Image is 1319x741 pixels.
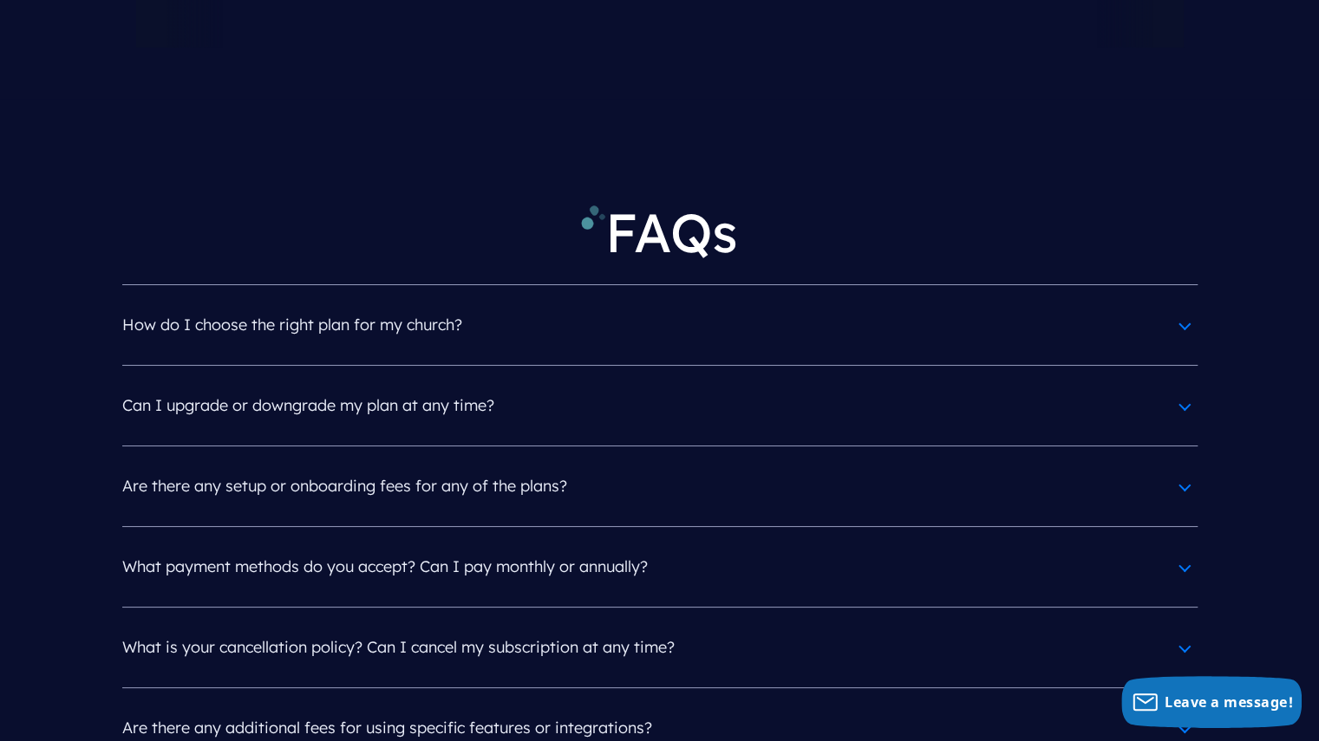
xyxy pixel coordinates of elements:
h4: What is your cancellation policy? Can I cancel my subscription at any time? [122,625,1198,670]
button: Leave a message! [1121,676,1302,728]
h4: Are there any setup or onboarding fees for any of the plans? [122,464,1198,509]
h4: How do I choose the right plan for my church? [122,302,1198,348]
h4: Can I upgrade or downgrade my plan at any time? [122,383,1198,428]
span: Leave a message! [1165,692,1293,712]
h4: What payment methods do you accept? Can I pay monthly or annually? [122,544,1198,589]
h2: FAQs [122,186,1198,284]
